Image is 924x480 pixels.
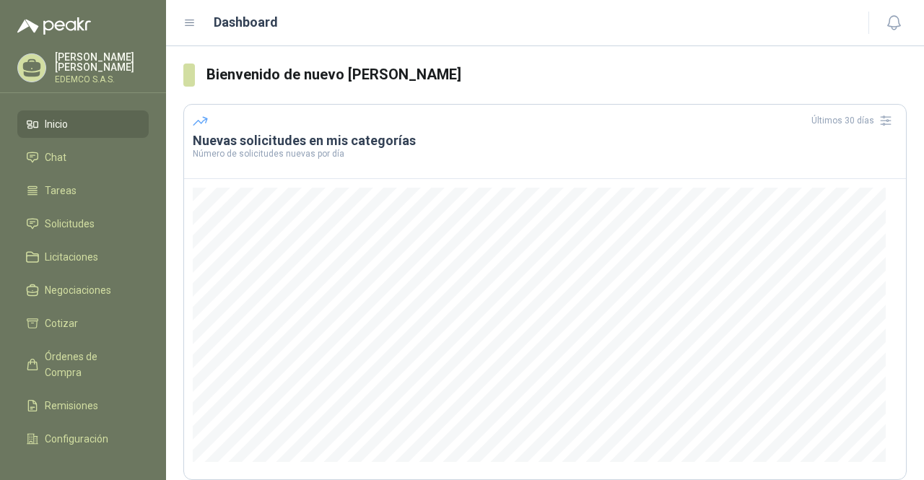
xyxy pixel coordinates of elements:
[45,282,111,298] span: Negociaciones
[206,64,907,86] h3: Bienvenido de nuevo [PERSON_NAME]
[17,177,149,204] a: Tareas
[17,276,149,304] a: Negociaciones
[17,210,149,237] a: Solicitudes
[17,425,149,453] a: Configuración
[17,243,149,271] a: Licitaciones
[17,310,149,337] a: Cotizar
[45,398,98,414] span: Remisiones
[45,249,98,265] span: Licitaciones
[45,149,66,165] span: Chat
[55,52,149,72] p: [PERSON_NAME] [PERSON_NAME]
[17,110,149,138] a: Inicio
[811,109,897,132] div: Últimos 30 días
[17,392,149,419] a: Remisiones
[214,12,278,32] h1: Dashboard
[45,183,77,198] span: Tareas
[17,17,91,35] img: Logo peakr
[45,116,68,132] span: Inicio
[45,431,108,447] span: Configuración
[17,144,149,171] a: Chat
[55,75,149,84] p: EDEMCO S.A.S.
[45,349,135,380] span: Órdenes de Compra
[193,132,897,149] h3: Nuevas solicitudes en mis categorías
[45,315,78,331] span: Cotizar
[193,149,897,158] p: Número de solicitudes nuevas por día
[45,216,95,232] span: Solicitudes
[17,343,149,386] a: Órdenes de Compra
